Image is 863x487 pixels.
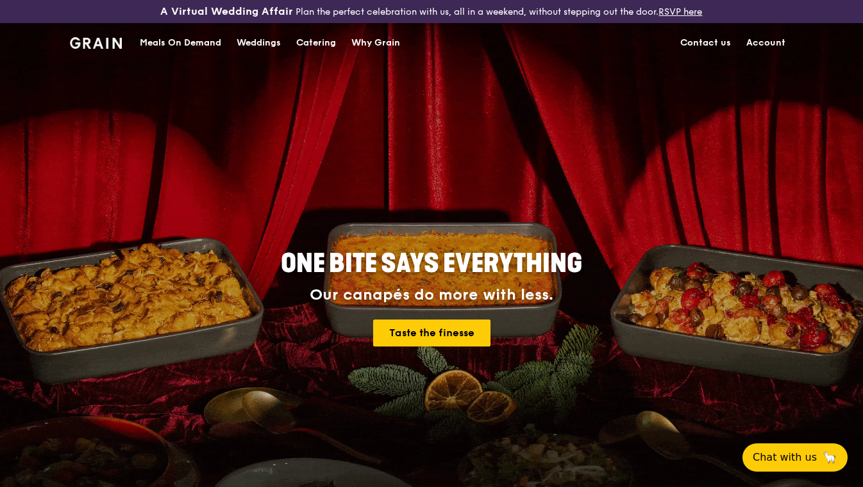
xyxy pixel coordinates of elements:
a: GrainGrain [70,22,122,61]
div: Our canapés do more with less. [201,286,662,304]
span: ONE BITE SAYS EVERYTHING [281,248,582,279]
div: Meals On Demand [140,24,221,62]
div: Weddings [237,24,281,62]
div: Catering [296,24,336,62]
img: Grain [70,37,122,49]
span: 🦙 [822,450,837,465]
a: Why Grain [344,24,408,62]
div: Why Grain [351,24,400,62]
a: Catering [289,24,344,62]
a: Taste the finesse [373,320,490,346]
a: Contact us [673,24,739,62]
div: Plan the perfect celebration with us, all in a weekend, without stepping out the door. [144,5,719,18]
h3: A Virtual Wedding Affair [160,5,293,18]
a: RSVP here [658,6,702,17]
span: Chat with us [753,450,817,465]
button: Chat with us🦙 [742,443,848,472]
a: Weddings [229,24,289,62]
a: Account [739,24,793,62]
